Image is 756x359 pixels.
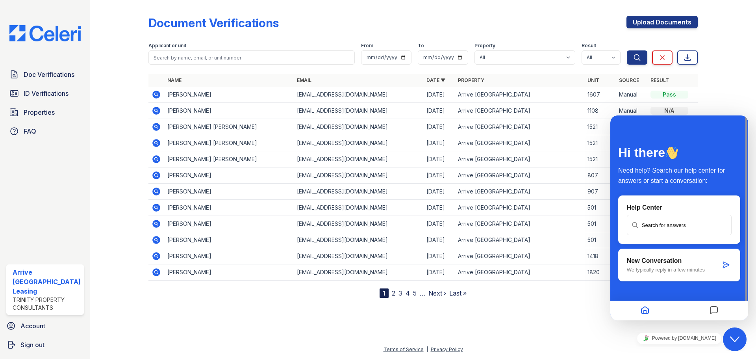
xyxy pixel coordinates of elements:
td: [PERSON_NAME] [164,216,294,232]
a: Date ▼ [426,77,445,83]
td: Arrive [GEOGRAPHIC_DATA] [455,151,584,167]
td: [PERSON_NAME] [164,184,294,200]
td: Manual [616,87,647,103]
td: [DATE] [423,216,455,232]
span: Doc Verifications [24,70,74,79]
td: [EMAIL_ADDRESS][DOMAIN_NAME] [294,200,423,216]
span: Account [20,321,45,331]
td: [PERSON_NAME] [164,167,294,184]
td: Arrive [GEOGRAPHIC_DATA] [455,264,584,281]
img: CE_Logo_Blue-a8612792a0a2168367f1c8372b55b34899dd931a85d93a1a3d3e32e68fde9ad4.png [3,25,87,41]
td: [EMAIL_ADDRESS][DOMAIN_NAME] [294,264,423,281]
td: [EMAIL_ADDRESS][DOMAIN_NAME] [294,167,423,184]
td: 807 [584,167,616,184]
td: [DATE] [423,103,455,119]
a: Privacy Policy [431,346,463,352]
td: [EMAIL_ADDRESS][DOMAIN_NAME] [294,232,423,248]
a: FAQ [6,123,84,139]
td: [DATE] [423,200,455,216]
td: 1521 [584,135,616,151]
div: Trinity Property Consultants [13,296,81,312]
a: Next › [428,289,446,297]
label: Applicant or unit [148,43,186,49]
label: From [361,43,373,49]
td: [EMAIL_ADDRESS][DOMAIN_NAME] [294,135,423,151]
span: ID Verifications [24,89,69,98]
a: Email [297,77,311,83]
td: [DATE] [423,248,455,264]
a: Source [619,77,639,83]
td: Arrive [GEOGRAPHIC_DATA] [455,184,584,200]
a: Sign out [3,337,87,353]
td: 501 [584,232,616,248]
td: Arrive [GEOGRAPHIC_DATA] [455,216,584,232]
td: [EMAIL_ADDRESS][DOMAIN_NAME] [294,184,423,200]
td: [PERSON_NAME] [164,248,294,264]
td: 501 [584,216,616,232]
span: Sign out [20,340,44,350]
div: | [426,346,428,352]
a: Account [3,318,87,334]
div: 1 [380,288,389,298]
iframe: chat widget [610,329,748,347]
span: FAQ [24,126,36,136]
a: Properties [6,104,84,120]
td: 1418 [584,248,616,264]
iframe: chat widget [610,115,748,320]
td: [PERSON_NAME] [164,103,294,119]
td: 1108 [584,103,616,119]
input: Search by name, email, or unit number [148,50,355,65]
td: 501 [584,200,616,216]
a: Last » [449,289,467,297]
span: … [420,288,425,298]
td: [DATE] [423,151,455,167]
td: [PERSON_NAME] [PERSON_NAME] [164,151,294,167]
div: Pass [650,91,688,99]
td: [DATE] [423,167,455,184]
div: N/A [650,107,688,115]
a: 4 [406,289,410,297]
label: Property [474,43,495,49]
td: [PERSON_NAME] [164,232,294,248]
td: Arrive [GEOGRAPHIC_DATA] [455,248,584,264]
td: [PERSON_NAME] [164,87,294,103]
div: Arrive [GEOGRAPHIC_DATA] Leasing [13,268,81,296]
td: [EMAIL_ADDRESS][DOMAIN_NAME] [294,216,423,232]
td: Arrive [GEOGRAPHIC_DATA] [455,135,584,151]
td: Manual [616,103,647,119]
a: Terms of Service [384,346,424,352]
td: Arrive [GEOGRAPHIC_DATA] [455,200,584,216]
label: Result [582,43,596,49]
a: 2 [392,289,395,297]
td: Arrive [GEOGRAPHIC_DATA] [455,103,584,119]
td: 1521 [584,151,616,167]
td: [DATE] [423,119,455,135]
td: [EMAIL_ADDRESS][DOMAIN_NAME] [294,151,423,167]
td: 1607 [584,87,616,103]
td: [EMAIL_ADDRESS][DOMAIN_NAME] [294,103,423,119]
iframe: chat widget [723,327,748,351]
td: 1521 [584,119,616,135]
a: Doc Verifications [6,67,84,82]
a: 3 [398,289,402,297]
td: [DATE] [423,232,455,248]
td: Arrive [GEOGRAPHIC_DATA] [455,232,584,248]
td: [PERSON_NAME] [PERSON_NAME] [164,119,294,135]
td: [DATE] [423,87,455,103]
span: Properties [24,108,55,117]
label: To [418,43,424,49]
a: Unit [587,77,599,83]
td: [PERSON_NAME] [PERSON_NAME] [164,135,294,151]
td: Arrive [GEOGRAPHIC_DATA] [455,167,584,184]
